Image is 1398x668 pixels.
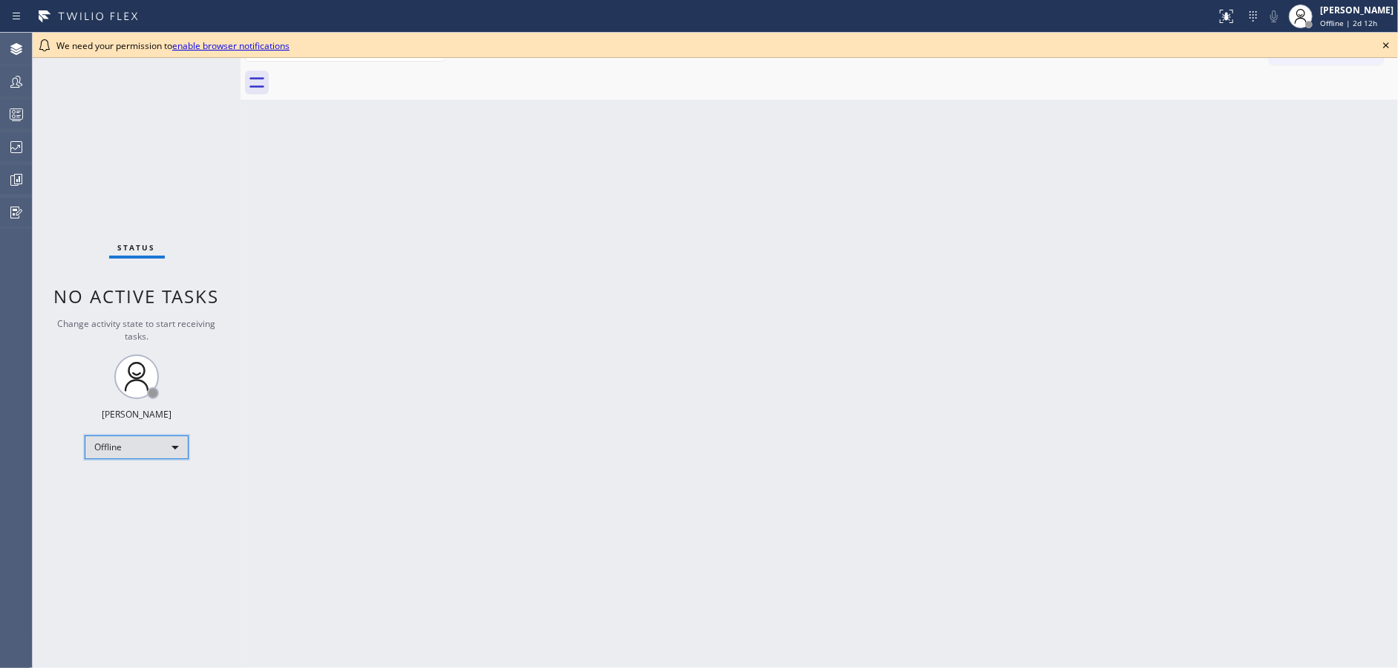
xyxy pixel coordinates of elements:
div: [PERSON_NAME] [1320,4,1394,16]
button: Mute [1264,6,1284,27]
span: Offline | 2d 12h [1320,18,1377,28]
a: enable browser notifications [172,39,290,52]
span: Change activity state to start receiving tasks. [58,317,216,343]
div: Offline [85,435,189,459]
span: We need your permission to [56,39,290,52]
div: [PERSON_NAME] [102,408,172,421]
span: Status [118,242,156,253]
span: No active tasks [54,284,220,308]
